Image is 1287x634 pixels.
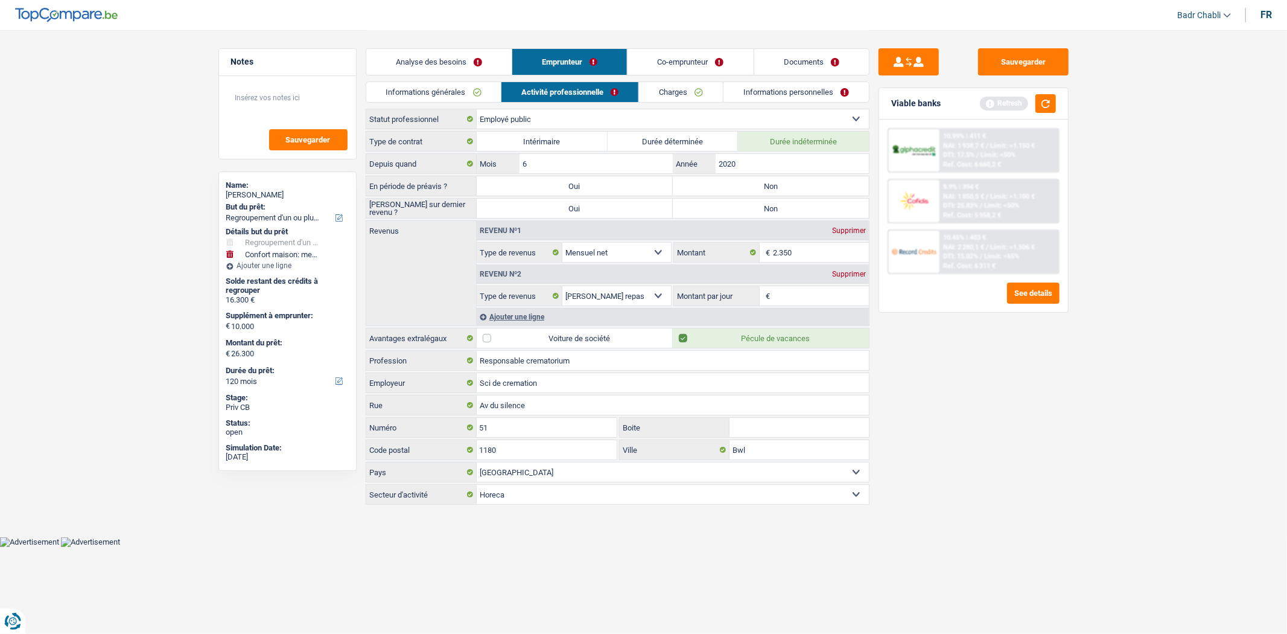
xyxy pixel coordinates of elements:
[226,427,349,437] div: open
[620,418,729,437] label: Boite
[269,129,348,150] button: Sauvegarder
[943,262,996,270] div: Ref. Cost: 6 311 €
[639,82,723,102] a: Charges
[366,440,477,459] label: Code postal
[892,240,936,263] img: Record Credits
[980,97,1028,110] div: Refresh
[943,234,986,242] div: 10.45% | 403 €
[366,132,477,151] label: Type de contrat
[477,132,608,151] label: Intérimaire
[226,338,346,348] label: Montant du prêt:
[477,328,673,348] label: Voiture de société
[990,193,1035,200] span: Limit: >1.100 €
[366,109,477,129] label: Statut professionnel
[978,48,1069,75] button: Sauvegarder
[716,154,868,173] input: AAAA
[723,82,869,102] a: Informations personnelles
[477,308,869,325] div: Ajouter une ligne
[501,82,638,102] a: Activité professionnelle
[477,154,520,173] label: Mois
[226,227,349,237] div: Détails but du prêt
[986,193,988,200] span: /
[674,243,760,262] label: Montant
[226,452,349,462] div: [DATE]
[366,82,501,102] a: Informations générales
[980,202,982,210] span: /
[15,8,118,22] img: TopCompare Logo
[943,193,984,200] span: NAI: 1 850,5 €
[754,49,869,75] a: Documents
[366,485,477,504] label: Secteur d'activité
[1168,5,1231,25] a: Badr Chabli
[673,328,869,348] label: Pécule de vacances
[520,154,672,173] input: MM
[366,221,476,235] label: Revenus
[984,202,1019,210] span: Limit: <50%
[366,176,477,196] label: En période de préavis ?
[980,151,1015,159] span: Limit: <50%
[891,98,941,109] div: Viable banks
[286,136,331,144] span: Sauvegarder
[943,132,986,140] div: 10.99% | 411 €
[512,49,627,75] a: Emprunteur
[226,349,230,359] span: €
[628,49,753,75] a: Co-emprunteur
[984,252,1019,260] span: Limit: <65%
[943,202,978,210] span: DTI: 25.83%
[226,443,349,453] div: Simulation Date:
[366,328,477,348] label: Avantages extralégaux
[226,403,349,412] div: Priv CB
[943,243,984,251] span: NAI: 2 280,1 €
[620,440,729,459] label: Ville
[226,190,349,200] div: [PERSON_NAME]
[366,154,477,173] label: Depuis quand
[986,243,988,251] span: /
[829,271,869,278] div: Supprimer
[760,286,773,306] span: €
[226,311,346,321] label: Supplément à emprunter:
[943,252,978,260] span: DTI: 15.02%
[477,227,524,234] div: Revenu nº1
[226,261,349,270] div: Ajouter une ligne
[980,252,982,260] span: /
[226,366,346,376] label: Durée du prêt:
[760,243,773,262] span: €
[477,271,524,278] div: Revenu nº2
[986,142,988,150] span: /
[477,243,562,262] label: Type de revenus
[829,227,869,234] div: Supprimer
[1260,9,1272,21] div: fr
[608,132,739,151] label: Durée déterminée
[673,176,869,196] label: Non
[990,243,1035,251] span: Limit: >1.506 €
[1177,10,1221,21] span: Badr Chabli
[1007,283,1060,304] button: See details
[366,351,477,370] label: Profession
[366,395,477,415] label: Rue
[366,49,512,75] a: Analyse des besoins
[892,144,936,158] img: AlphaCredit
[943,211,1001,219] div: Ref. Cost: 5 958,2 €
[943,151,974,159] span: DTI: 17.5%
[61,537,120,547] img: Advertisement
[673,154,716,173] label: Année
[226,277,349,295] div: Solde restant des crédits à regrouper
[477,176,673,196] label: Oui
[477,286,562,306] label: Type de revenus
[976,151,979,159] span: /
[226,295,349,305] div: 16.300 €
[226,181,349,190] div: Name:
[226,321,230,331] span: €
[226,418,349,428] div: Status:
[477,199,673,218] label: Oui
[943,183,979,191] div: 9.9% | 394 €
[226,202,346,212] label: But du prêt:
[231,57,344,67] h5: Notes
[892,190,936,212] img: Cofidis
[226,393,349,403] div: Stage:
[366,463,477,482] label: Pays
[366,418,477,437] label: Numéro
[674,286,760,306] label: Montant par jour
[738,132,869,151] label: Durée indéterminée
[366,373,477,392] label: Employeur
